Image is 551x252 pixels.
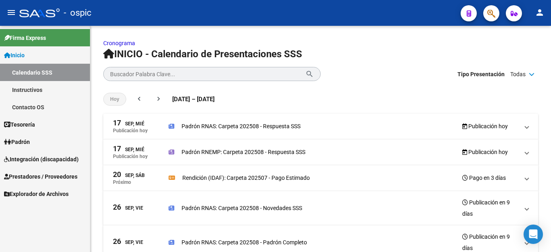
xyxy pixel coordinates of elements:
h3: Publicación hoy [462,146,508,158]
mat-icon: chevron_right [154,95,163,103]
div: Open Intercom Messenger [524,225,543,244]
span: Tesorería [4,120,35,129]
span: Explorador de Archivos [4,190,69,198]
a: Cronograma [103,40,135,46]
div: Sep, Sáb [113,171,145,179]
span: Inicio [4,51,25,60]
div: Sep, Mié [113,119,144,128]
p: Próximo [113,179,131,185]
mat-icon: menu [6,8,16,17]
span: 26 [113,204,121,211]
span: - ospic [64,4,92,22]
span: Prestadores / Proveedores [4,172,77,181]
h3: Publicación hoy [462,121,508,132]
button: Hoy [103,93,126,106]
p: Padrón RNAS: Carpeta 202508 - Novedades SSS [182,204,302,212]
span: 17 [113,145,121,152]
h3: Pago en 3 días [462,172,506,183]
h3: Publicación en 9 días [462,197,519,219]
p: Publicación hoy [113,154,148,159]
span: Tipo Presentación [457,70,505,79]
span: Integración (discapacidad) [4,155,79,164]
span: 17 [113,119,121,127]
mat-expansion-panel-header: 20Sep, SábPróximoRendición (IDAF): Carpeta 202507 - Pago EstimadoPago en 3 días [103,165,538,191]
mat-expansion-panel-header: 17Sep, MiéPublicación hoyPadrón RNAS: Carpeta 202508 - Respuesta SSSPublicación hoy [103,114,538,140]
p: Padrón RNAS: Carpeta 202508 - Padrón Completo [182,238,307,247]
span: 26 [113,238,121,245]
mat-expansion-panel-header: 26Sep, ViePadrón RNAS: Carpeta 202508 - Novedades SSSPublicación en 9 días [103,191,538,225]
span: Firma Express [4,33,46,42]
span: Todas [510,70,526,79]
p: Publicación hoy [113,128,148,133]
span: INICIO - Calendario de Presentaciones SSS [103,48,302,60]
span: [DATE] – [DATE] [172,95,215,104]
span: Padrón [4,137,30,146]
p: Padrón RNEMP: Carpeta 202508 - Respuesta SSS [182,148,305,156]
div: Sep, Mié [113,145,144,154]
div: Sep, Vie [113,204,143,212]
p: Padrón RNAS: Carpeta 202508 - Respuesta SSS [182,122,301,131]
span: 20 [113,171,121,178]
mat-expansion-panel-header: 17Sep, MiéPublicación hoyPadrón RNEMP: Carpeta 202508 - Respuesta SSSPublicación hoy [103,140,538,165]
mat-icon: chevron_left [135,95,143,103]
p: Rendición (IDAF): Carpeta 202507 - Pago Estimado [182,173,310,182]
mat-icon: person [535,8,545,17]
div: Sep, Vie [113,238,143,246]
mat-icon: search [305,69,314,79]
